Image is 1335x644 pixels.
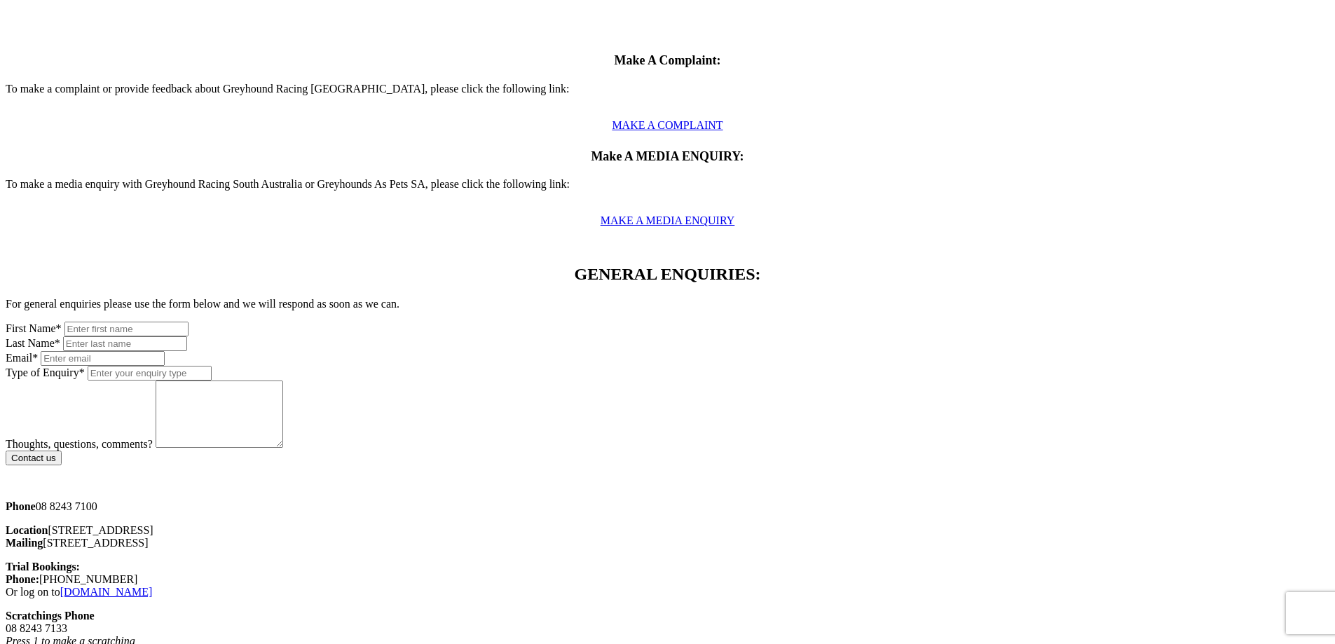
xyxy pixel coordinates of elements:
[6,500,36,512] strong: Phone
[591,149,744,163] span: Make A MEDIA ENQUIRY:
[6,524,1329,549] p: [STREET_ADDRESS] [STREET_ADDRESS]
[6,524,48,536] strong: Location
[574,265,760,283] span: GENERAL ENQUIRIES:
[614,53,720,67] span: Make A Complaint:
[601,214,735,226] a: MAKE A MEDIA ENQUIRY
[6,352,41,364] label: Email
[6,438,153,450] label: Thoughts, questions, comments?
[6,561,80,573] b: Trial Bookings:
[6,573,39,585] strong: Phone:
[6,451,62,465] input: Contact us
[6,83,1329,108] p: To make a complaint or provide feedback about Greyhound Racing [GEOGRAPHIC_DATA], please click th...
[64,322,189,336] input: Enter first name
[6,298,1329,310] p: For general enquiries please use the form below and we will respond as soon as we can.
[6,537,43,549] strong: Mailing
[6,337,60,349] label: Last Name
[41,351,165,366] input: Enter email
[6,610,95,622] strong: Scratchings Phone
[6,366,85,378] label: Type of Enquiry
[612,119,723,131] a: MAKE A COMPLAINT
[6,322,62,334] label: First Name
[60,586,153,598] a: [DOMAIN_NAME]
[6,178,1329,203] p: To make a media enquiry with Greyhound Racing South Australia or Greyhounds As Pets SA, please cl...
[88,366,212,381] input: Enter your enquiry type
[6,561,1329,598] p: [PHONE_NUMBER] Or log on to
[63,336,187,351] input: Enter last name
[6,500,1329,513] p: 08 8243 7100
